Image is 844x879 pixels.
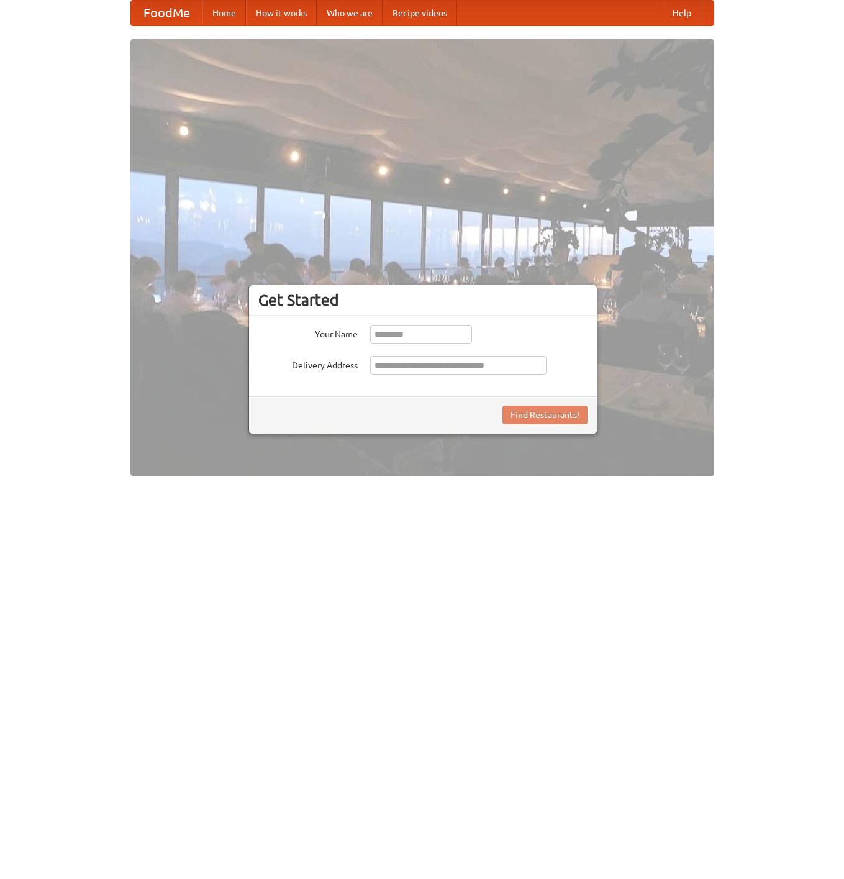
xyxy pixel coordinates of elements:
[317,1,383,25] a: Who we are
[131,1,202,25] a: FoodMe
[202,1,246,25] a: Home
[663,1,701,25] a: Help
[258,356,358,371] label: Delivery Address
[258,325,358,340] label: Your Name
[383,1,457,25] a: Recipe videos
[258,291,588,309] h3: Get Started
[502,406,588,424] button: Find Restaurants!
[246,1,317,25] a: How it works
